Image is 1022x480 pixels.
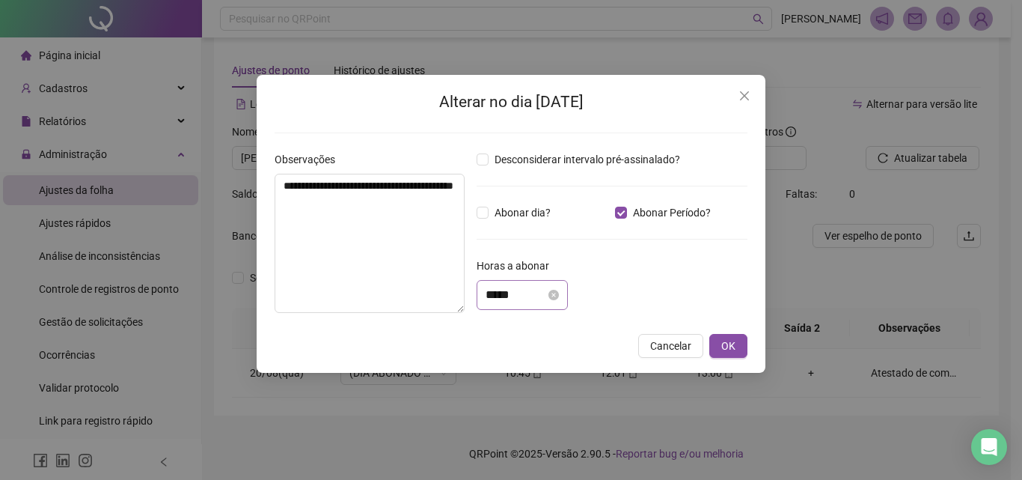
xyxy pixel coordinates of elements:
[650,338,691,354] span: Cancelar
[709,334,747,358] button: OK
[627,204,717,221] span: Abonar Período?
[275,151,345,168] label: Observações
[548,290,559,300] span: close-circle
[275,90,747,115] h2: Alterar no dia [DATE]
[489,204,557,221] span: Abonar dia?
[721,338,735,354] span: OK
[489,151,686,168] span: Desconsiderar intervalo pré-assinalado?
[738,90,750,102] span: close
[732,84,756,108] button: Close
[477,258,559,274] label: Horas a abonar
[971,429,1007,465] div: Open Intercom Messenger
[638,334,703,358] button: Cancelar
